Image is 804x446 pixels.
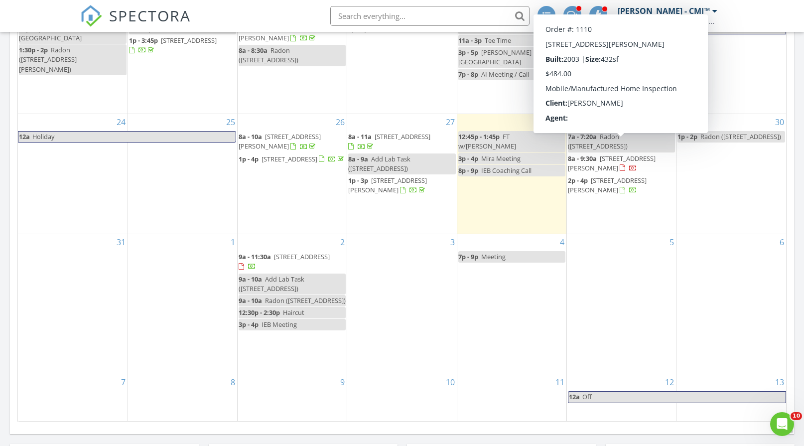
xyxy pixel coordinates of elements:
[338,374,347,390] a: Go to September 9, 2025
[582,24,604,33] span: Holiday
[485,36,511,45] span: Tee Time
[568,154,597,163] span: 8a - 9:30a
[239,23,346,44] a: 8a - 9:30a [STREET_ADDRESS][PERSON_NAME]
[128,234,237,374] td: Go to September 1, 2025
[458,132,500,141] span: 12:45p - 1:45p
[274,252,330,261] span: [STREET_ADDRESS]
[568,176,647,194] a: 2p - 4p [STREET_ADDRESS][PERSON_NAME]
[18,374,128,421] td: Go to September 7, 2025
[481,154,521,163] span: Mira Meeting
[566,114,676,234] td: Go to August 29, 2025
[229,234,237,250] a: Go to September 1, 2025
[338,234,347,250] a: Go to September 2, 2025
[239,153,346,165] a: 1p - 4p [STREET_ADDRESS]
[558,234,566,250] a: Go to September 4, 2025
[773,374,786,390] a: Go to September 13, 2025
[239,308,280,317] span: 12:30p - 2:30p
[618,16,717,26] div: Summit Home Inspection, LLC
[568,176,647,194] span: [STREET_ADDRESS][PERSON_NAME]
[458,48,532,66] span: [PERSON_NAME][GEOGRAPHIC_DATA]
[458,252,478,261] span: 7p - 9p
[262,320,297,329] span: IEB Meeting
[481,70,529,79] span: AI Meeting / Call
[239,252,330,271] a: 9a - 11:30a [STREET_ADDRESS]
[239,154,259,163] span: 1p - 4p
[663,374,676,390] a: Go to September 12, 2025
[594,36,645,45] span: [PERSON_NAME]
[129,36,217,54] a: 1p - 3:45p [STREET_ADDRESS]
[700,132,781,141] span: Radon ([STREET_ADDRESS])
[568,175,675,196] a: 2p - 4p [STREET_ADDRESS][PERSON_NAME]
[663,114,676,130] a: Go to August 29, 2025
[224,114,237,130] a: Go to August 25, 2025
[239,320,259,329] span: 3p - 4p
[668,234,676,250] a: Go to September 5, 2025
[239,46,298,64] span: Radon ([STREET_ADDRESS])
[128,374,237,421] td: Go to September 8, 2025
[238,114,347,234] td: Go to August 26, 2025
[347,374,457,421] td: Go to September 10, 2025
[239,275,262,284] span: 9a - 10a
[129,36,158,45] span: 1p - 3:45p
[115,234,128,250] a: Go to August 31, 2025
[791,412,802,420] span: 10
[566,234,676,374] td: Go to September 5, 2025
[676,374,786,421] td: Go to September 13, 2025
[481,252,506,261] span: Meeting
[448,234,457,250] a: Go to September 3, 2025
[239,296,262,305] span: 9a - 10a
[458,132,516,150] span: FT w/[PERSON_NAME]
[444,374,457,390] a: Go to September 10, 2025
[238,374,347,421] td: Go to September 9, 2025
[553,114,566,130] a: Go to August 28, 2025
[566,374,676,421] td: Go to September 12, 2025
[458,154,478,163] span: 3p - 4p
[778,234,786,250] a: Go to September 6, 2025
[119,374,128,390] a: Go to September 7, 2025
[568,154,656,172] a: 8a - 9:30a [STREET_ADDRESS][PERSON_NAME]
[371,24,427,33] span: [STREET_ADDRESS]
[444,114,457,130] a: Go to August 27, 2025
[262,154,317,163] span: [STREET_ADDRESS]
[348,132,430,150] a: 8a - 11a [STREET_ADDRESS]
[348,175,455,196] a: 1p - 3p [STREET_ADDRESS][PERSON_NAME]
[568,132,628,150] span: Radon ([STREET_ADDRESS])
[129,35,236,56] a: 1p - 3:45p [STREET_ADDRESS]
[283,308,304,317] span: Haircut
[568,153,675,174] a: 8a - 9:30a [STREET_ADDRESS][PERSON_NAME]
[80,5,102,27] img: The Best Home Inspection Software - Spectora
[582,392,592,401] span: Off
[239,24,326,42] a: 8a - 9:30a [STREET_ADDRESS][PERSON_NAME]
[239,46,268,55] span: 8a - 8:30a
[348,154,410,173] span: Add Lab Task ([STREET_ADDRESS])
[347,234,457,374] td: Go to September 3, 2025
[238,234,347,374] td: Go to September 2, 2025
[18,234,128,374] td: Go to August 31, 2025
[348,176,368,185] span: 1p - 3p
[334,114,347,130] a: Go to August 26, 2025
[348,24,455,33] a: 1p - 3p [STREET_ADDRESS]
[18,132,30,142] span: 12a
[618,6,710,16] div: [PERSON_NAME] - CMI™
[553,374,566,390] a: Go to September 11, 2025
[457,114,566,234] td: Go to August 28, 2025
[161,36,217,45] span: [STREET_ADDRESS]
[229,374,237,390] a: Go to September 8, 2025
[18,114,128,234] td: Go to August 24, 2025
[568,392,580,402] span: 12a
[485,24,511,33] span: 2X2 Time
[109,5,191,26] span: SPECTORA
[676,114,786,234] td: Go to August 30, 2025
[239,154,346,163] a: 1p - 4p [STREET_ADDRESS]
[566,6,676,114] td: Go to August 22, 2025
[457,234,566,374] td: Go to September 4, 2025
[676,234,786,374] td: Go to September 6, 2025
[128,114,237,234] td: Go to August 25, 2025
[330,6,530,26] input: Search everything...
[676,6,786,114] td: Go to August 23, 2025
[347,6,457,114] td: Go to August 20, 2025
[32,132,54,141] span: Holiday
[568,176,588,185] span: 2p - 4p
[19,45,77,73] span: Radon ([STREET_ADDRESS][PERSON_NAME])
[128,6,237,114] td: Go to August 18, 2025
